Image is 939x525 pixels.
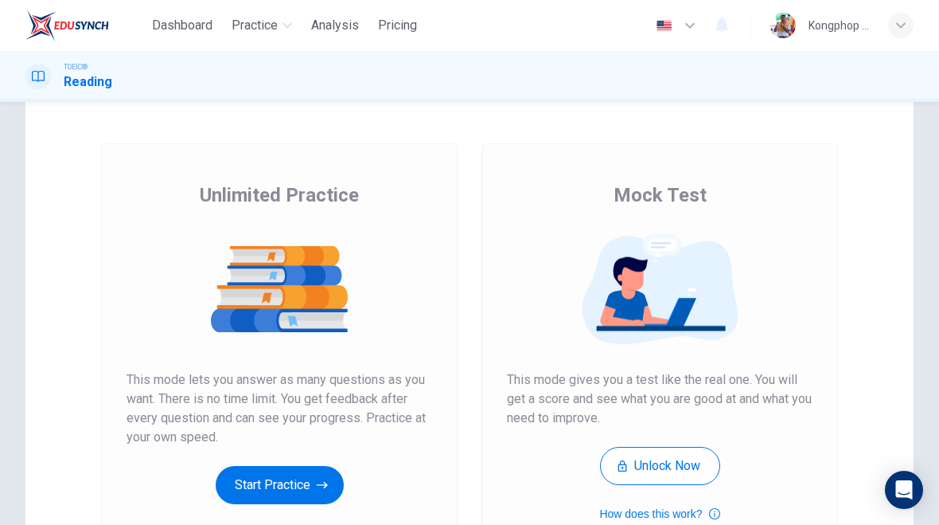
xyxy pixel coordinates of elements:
span: This mode lets you answer as many questions as you want. There is no time limit. You get feedback... [127,370,432,447]
img: Profile picture [770,13,796,38]
img: en [654,20,674,32]
a: EduSynch logo [25,10,146,41]
span: TOEIC® [64,61,88,72]
div: Kongphop Vaiyarat [808,16,869,35]
span: Practice [232,16,278,35]
button: How does this work? [599,504,719,523]
button: Start Practice [216,466,344,504]
img: EduSynch logo [25,10,109,41]
button: Unlock Now [600,447,720,485]
button: Practice [225,11,298,40]
span: Pricing [378,16,417,35]
div: Open Intercom Messenger [885,471,923,509]
span: Unlimited Practice [200,182,359,208]
button: Dashboard [146,11,219,40]
span: This mode gives you a test like the real one. You will get a score and see what you are good at a... [507,370,812,428]
span: Analysis [311,16,359,35]
span: Dashboard [152,16,212,35]
button: Analysis [305,11,365,40]
button: Pricing [372,11,423,40]
span: Mock Test [614,182,707,208]
h1: Reading [64,72,112,92]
